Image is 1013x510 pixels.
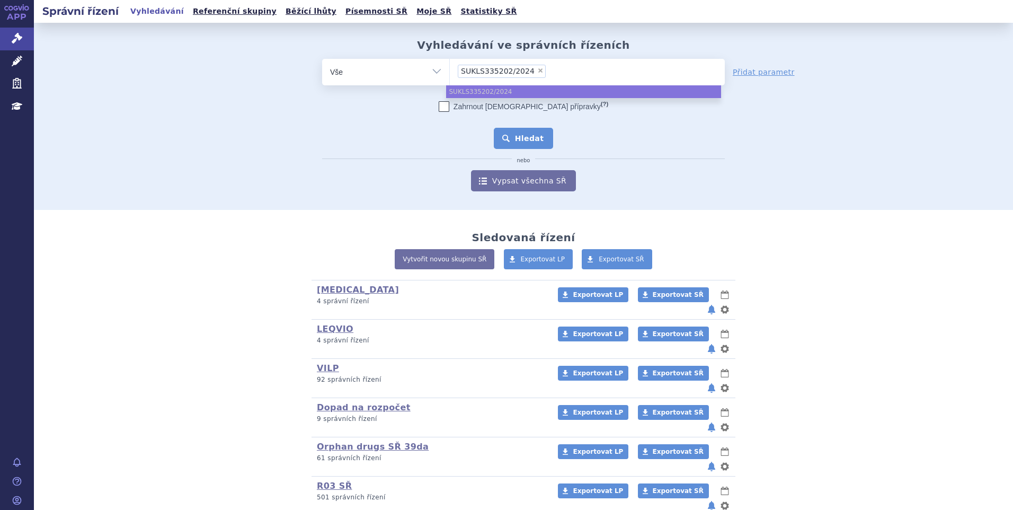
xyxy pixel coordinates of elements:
a: Exportovat LP [558,327,628,341]
a: Vypsat všechna SŘ [471,170,576,191]
button: nastavení [719,460,730,473]
a: Referenční skupiny [190,4,280,19]
span: Exportovat LP [521,256,565,263]
button: lhůty [719,288,730,301]
abbr: (?) [601,101,608,108]
a: Exportovat SŘ [582,249,652,269]
a: Exportovat SŘ [638,287,709,302]
p: 9 správních řízení [317,415,544,424]
a: Exportovat SŘ [638,444,709,459]
button: lhůty [719,406,730,419]
button: nastavení [719,342,730,355]
a: Exportovat LP [558,483,628,498]
button: notifikace [706,460,717,473]
button: Hledat [494,128,554,149]
span: Exportovat LP [573,409,623,416]
a: Exportovat LP [558,405,628,420]
a: Exportovat SŘ [638,327,709,341]
button: lhůty [719,367,730,380]
a: R03 SŘ [317,481,352,491]
a: Vytvořit novou skupinu SŘ [395,249,494,269]
a: Exportovat SŘ [638,366,709,381]
span: Exportovat SŘ [653,370,704,377]
button: notifikace [706,303,717,316]
p: 92 správních řízení [317,375,544,384]
span: Exportovat SŘ [653,330,704,338]
button: nastavení [719,382,730,394]
span: Exportovat LP [573,291,623,298]
a: Exportovat LP [558,444,628,459]
button: notifikace [706,382,717,394]
span: Exportovat LP [573,448,623,455]
span: Exportovat SŘ [599,256,644,263]
button: notifikace [706,421,717,434]
button: lhůty [719,328,730,340]
a: Vyhledávání [127,4,187,19]
p: 501 správních řízení [317,493,544,502]
span: Exportovat SŘ [653,409,704,416]
a: Exportovat LP [558,366,628,381]
span: Exportovat SŘ [653,448,704,455]
span: Exportovat LP [573,330,623,338]
a: LEQVIO [317,324,353,334]
a: [MEDICAL_DATA] [317,285,399,295]
p: 61 správních řízení [317,454,544,463]
button: nastavení [719,303,730,316]
i: nebo [512,157,536,164]
button: notifikace [706,342,717,355]
label: Zahrnout [DEMOGRAPHIC_DATA] přípravky [439,101,608,112]
button: lhůty [719,445,730,458]
span: Exportovat LP [573,487,623,495]
a: Dopad na rozpočet [317,402,411,412]
a: Statistiky SŘ [457,4,520,19]
a: Exportovat SŘ [638,405,709,420]
a: Exportovat LP [558,287,628,302]
a: VILP [317,363,339,373]
a: Přidat parametr [733,67,795,77]
h2: Správní řízení [34,4,127,19]
span: Exportovat LP [573,370,623,377]
a: Exportovat LP [504,249,573,269]
button: lhůty [719,485,730,497]
input: SUKLS335202/2024 [549,64,555,77]
button: nastavení [719,421,730,434]
a: Moje SŘ [413,4,455,19]
a: Orphan drugs SŘ 39da [317,442,429,452]
span: Exportovat SŘ [653,487,704,495]
h2: Vyhledávání ve správních řízeních [417,39,630,51]
span: × [537,67,544,74]
span: SUKLS335202/2024 [461,67,535,75]
span: Exportovat SŘ [653,291,704,298]
a: Exportovat SŘ [638,483,709,498]
a: Běžící lhůty [282,4,340,19]
a: Písemnosti SŘ [342,4,411,19]
h2: Sledovaná řízení [472,231,575,244]
p: 4 správní řízení [317,336,544,345]
p: 4 správní řízení [317,297,544,306]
